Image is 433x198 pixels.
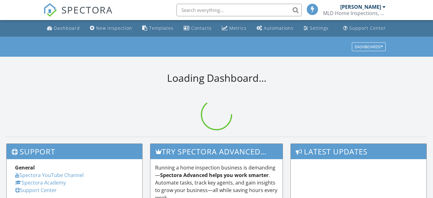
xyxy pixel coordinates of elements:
h3: Latest Updates [291,144,426,159]
img: The Best Home Inspection Software - Spectora [43,3,57,17]
a: Automations (Basic) [254,23,296,34]
a: Metrics [219,23,249,34]
div: Automations [264,25,294,31]
strong: General [15,164,35,171]
div: Dashboard [54,25,80,31]
h3: Try spectora advanced [DATE] [150,144,282,159]
div: Settings [310,25,329,31]
div: New Inspection [96,25,132,31]
div: Support Center [349,25,386,31]
a: Spectora Academy [15,179,66,186]
input: Search everything... [176,4,302,16]
a: SPECTORA [43,8,113,22]
button: Dashboards [352,42,386,51]
span: SPECTORA [61,3,113,16]
a: Support Center [341,23,389,34]
div: [PERSON_NAME] [340,4,381,10]
a: Support Center [15,187,57,194]
a: Spectora YouTube Channel [15,172,84,179]
a: Dashboard [44,23,82,34]
h3: Support [7,144,142,159]
a: Templates [140,23,176,34]
a: Settings [301,23,331,34]
a: New Inspection [87,23,135,34]
div: Contacts [191,25,212,31]
div: MLD Home Inspections, LLC [323,10,386,16]
a: Contacts [181,23,214,34]
div: Dashboards [355,44,383,49]
div: Templates [149,25,174,31]
div: Metrics [229,25,247,31]
strong: Spectora Advanced helps you work smarter [160,172,269,179]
